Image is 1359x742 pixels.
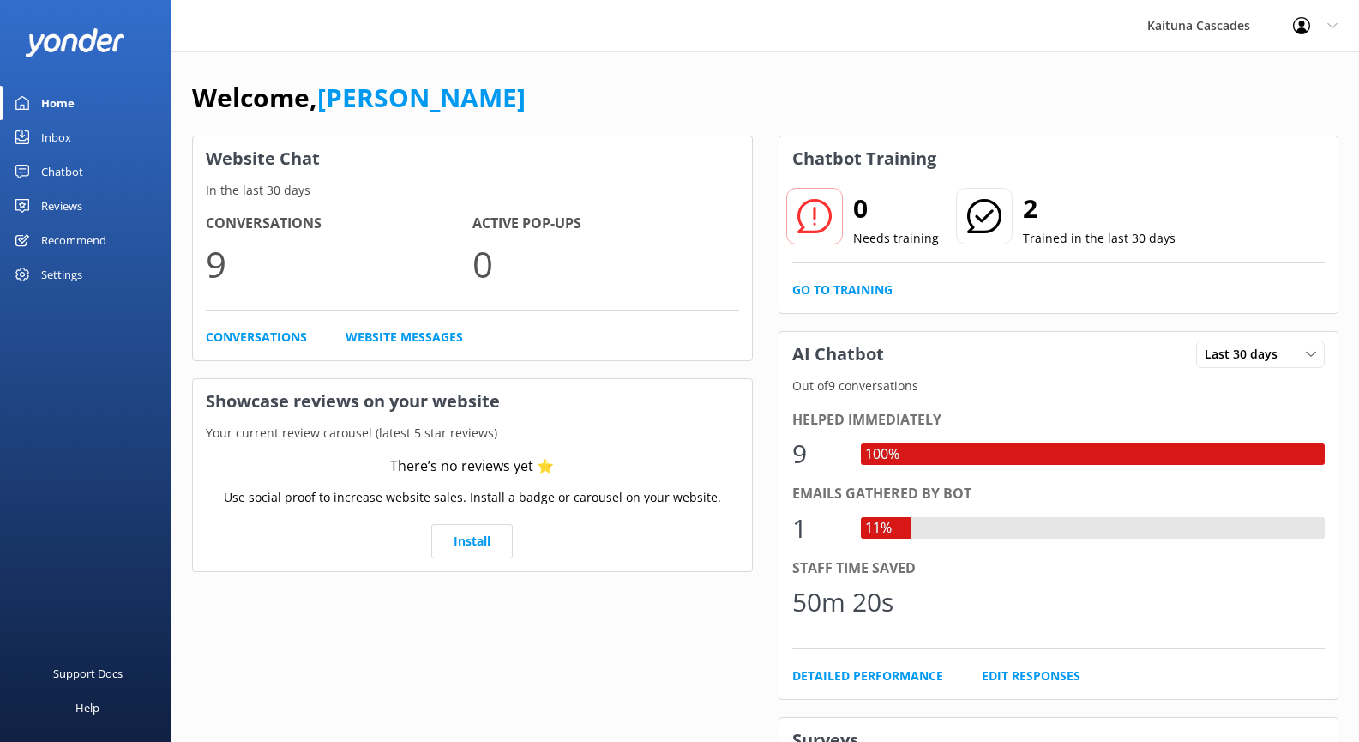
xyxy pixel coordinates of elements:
a: Edit Responses [982,667,1080,685]
h3: Showcase reviews on your website [193,379,752,424]
p: Trained in the last 30 days [1023,229,1176,248]
a: [PERSON_NAME] [317,80,526,115]
h3: Website Chat [193,136,752,181]
div: Inbox [41,120,71,154]
div: Support Docs [53,656,123,691]
a: Conversations [206,328,307,347]
p: 0 [472,235,739,293]
h1: Welcome, [192,77,526,118]
div: Reviews [41,189,82,223]
a: Detailed Performance [792,667,943,685]
a: Website Messages [346,328,463,347]
div: 11% [861,517,896,540]
div: Settings [41,257,82,292]
h3: AI Chatbot [779,332,897,377]
div: Help [75,691,99,725]
p: Your current review carousel (latest 5 star reviews) [193,424,752,443]
div: Emails gathered by bot [792,483,1326,505]
h2: 2 [1023,188,1176,229]
h4: Conversations [206,213,472,235]
h2: 0 [853,188,939,229]
div: 1 [792,508,844,549]
h3: Chatbot Training [779,136,949,181]
p: In the last 30 days [193,181,752,200]
p: Out of 9 conversations [779,377,1338,395]
div: Chatbot [41,154,83,189]
a: Go to Training [792,281,893,299]
h4: Active Pop-ups [472,213,739,235]
div: There’s no reviews yet ⭐ [390,455,554,478]
div: Recommend [41,223,106,257]
div: 9 [792,433,844,474]
p: Use social proof to increase website sales. Install a badge or carousel on your website. [224,488,721,507]
div: Home [41,86,75,120]
div: Helped immediately [792,409,1326,431]
a: Install [431,524,513,558]
p: Needs training [853,229,939,248]
div: 100% [861,443,904,466]
p: 9 [206,235,472,293]
div: Staff time saved [792,558,1326,580]
img: yonder-white-logo.png [26,28,124,57]
div: 50m 20s [792,582,893,623]
span: Last 30 days [1205,345,1288,364]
